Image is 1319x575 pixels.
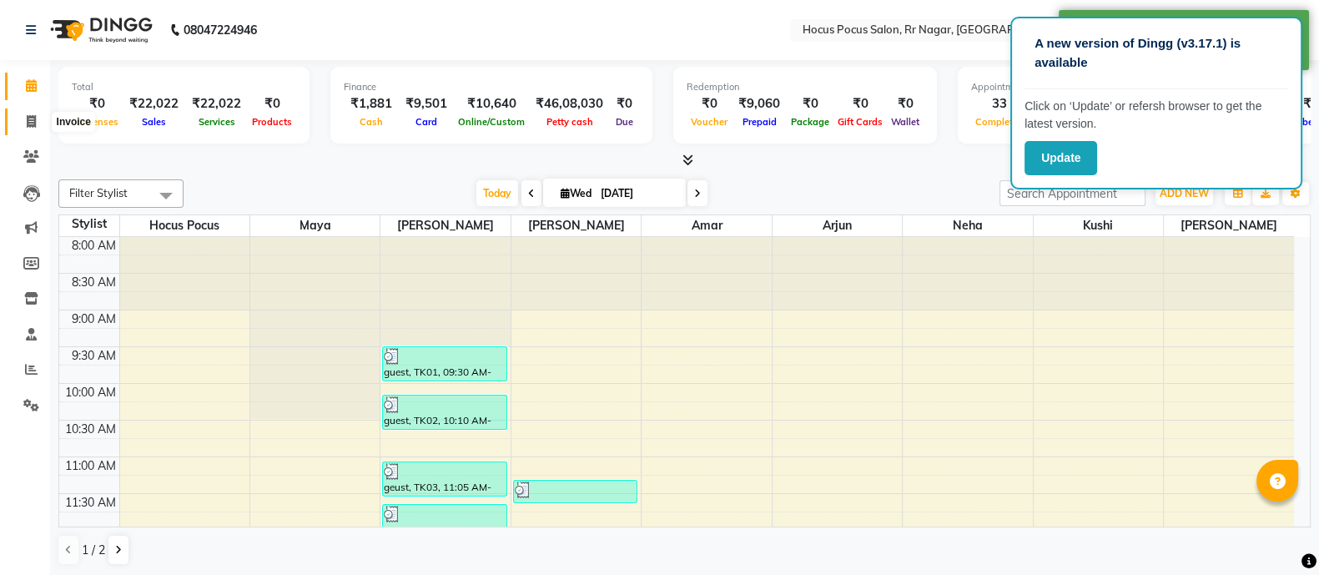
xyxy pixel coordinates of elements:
span: Petty cash [542,116,597,128]
span: [PERSON_NAME] [380,215,510,236]
span: Kushi [1034,215,1163,236]
div: Total [72,80,296,94]
div: geust, TK03, 11:05 AM-11:35 AM, Cuts Men - Hair Cut [383,462,506,496]
div: ₹1,881 [344,94,399,113]
div: 33 [971,94,1028,113]
div: 11:30 AM [62,494,119,512]
div: guest, TK01, 09:30 AM-10:00 AM, Cuts Men - Hair Cut & Trim [383,347,506,381]
div: 8:30 AM [68,274,119,291]
div: ₹0 [687,94,732,113]
span: Maya [250,215,380,236]
div: Stylist [59,215,119,233]
div: ₹0 [787,94,833,113]
span: ADD NEW [1160,187,1209,199]
div: Invoice [53,113,95,133]
b: 08047224946 [184,7,257,53]
div: 8:00 AM [68,237,119,255]
span: Today [476,180,518,206]
span: hocus pocus [120,215,249,236]
input: 2025-09-03 [596,181,679,206]
span: Services [194,116,239,128]
div: Finance [344,80,639,94]
span: Sales [138,116,170,128]
button: Update [1024,141,1097,175]
span: Filter Stylist [69,186,128,199]
p: A new version of Dingg (v3.17.1) is available [1035,34,1278,72]
span: Voucher [687,116,732,128]
button: ADD NEW [1155,182,1213,205]
span: Neha [903,215,1032,236]
span: [PERSON_NAME] [511,215,641,236]
span: Package [787,116,833,128]
div: ₹0 [887,94,924,113]
input: Search Appointment [999,180,1145,206]
div: guest, TK02, 10:10 AM-10:40 AM, Cuts Men - Hair Cut & Trim [383,396,506,429]
span: Online/Custom [454,116,529,128]
span: Due [612,116,637,128]
div: 9:30 AM [68,347,119,365]
div: Appointment [971,80,1178,94]
div: ₹22,022 [123,94,185,113]
span: Gift Cards [833,116,887,128]
div: ₹10,640 [454,94,529,113]
img: logo [43,7,157,53]
div: 10:00 AM [62,384,119,401]
div: ₹0 [833,94,887,113]
div: ₹0 [72,94,123,113]
div: guest, TK04, 11:20 AM-11:40 AM, Threading - Eyebrow [514,481,637,502]
span: Wed [556,187,596,199]
p: Click on ‘Update’ or refersh browser to get the latest version. [1024,98,1288,133]
div: ₹0 [248,94,296,113]
span: Prepaid [738,116,781,128]
div: 9:00 AM [68,310,119,328]
span: Amar [642,215,771,236]
div: Redemption [687,80,924,94]
div: ₹9,060 [732,94,787,113]
span: 1 / 2 [82,542,105,559]
span: Products [248,116,296,128]
span: Completed [971,116,1028,128]
div: ₹22,022 [185,94,248,113]
div: guest, TK05, 11:40 AM-12:10 PM, Cuts Men - [PERSON_NAME] Shave/Trim/Styling [383,505,506,538]
span: [PERSON_NAME] [1164,215,1294,236]
div: 11:00 AM [62,457,119,475]
span: Card [411,116,441,128]
div: ₹9,501 [399,94,454,113]
span: Wallet [887,116,924,128]
span: Arjun [773,215,902,236]
div: 10:30 AM [62,421,119,438]
div: ₹0 [610,94,639,113]
div: ₹46,08,030 [529,94,610,113]
span: Cash [355,116,387,128]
